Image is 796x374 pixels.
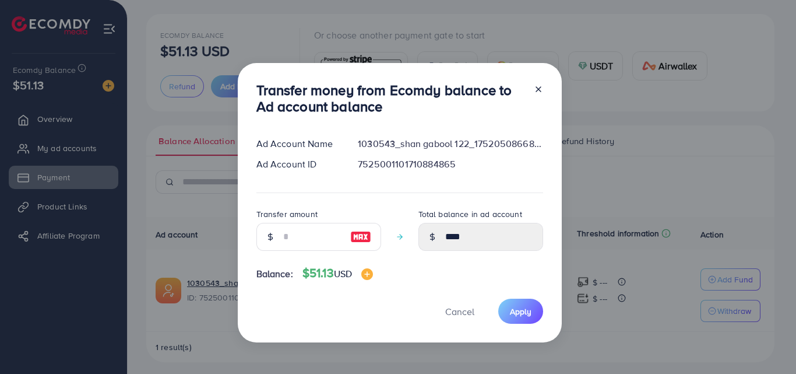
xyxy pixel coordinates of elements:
[256,82,524,116] h3: Transfer money from Ecomdy balance to Ad account balance
[510,306,531,317] span: Apply
[361,268,373,280] img: image
[348,137,552,151] div: 1030543_shan gabool 122_1752050866845
[498,299,543,324] button: Apply
[348,158,552,171] div: 7525001101710884865
[334,267,352,280] span: USD
[247,137,349,151] div: Ad Account Name
[418,208,522,220] label: Total balance in ad account
[256,208,318,220] label: Transfer amount
[445,305,474,318] span: Cancel
[746,321,787,365] iframe: Chat
[350,230,371,244] img: image
[247,158,349,171] div: Ad Account ID
[431,299,489,324] button: Cancel
[302,266,373,281] h4: $51.13
[256,267,293,281] span: Balance:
